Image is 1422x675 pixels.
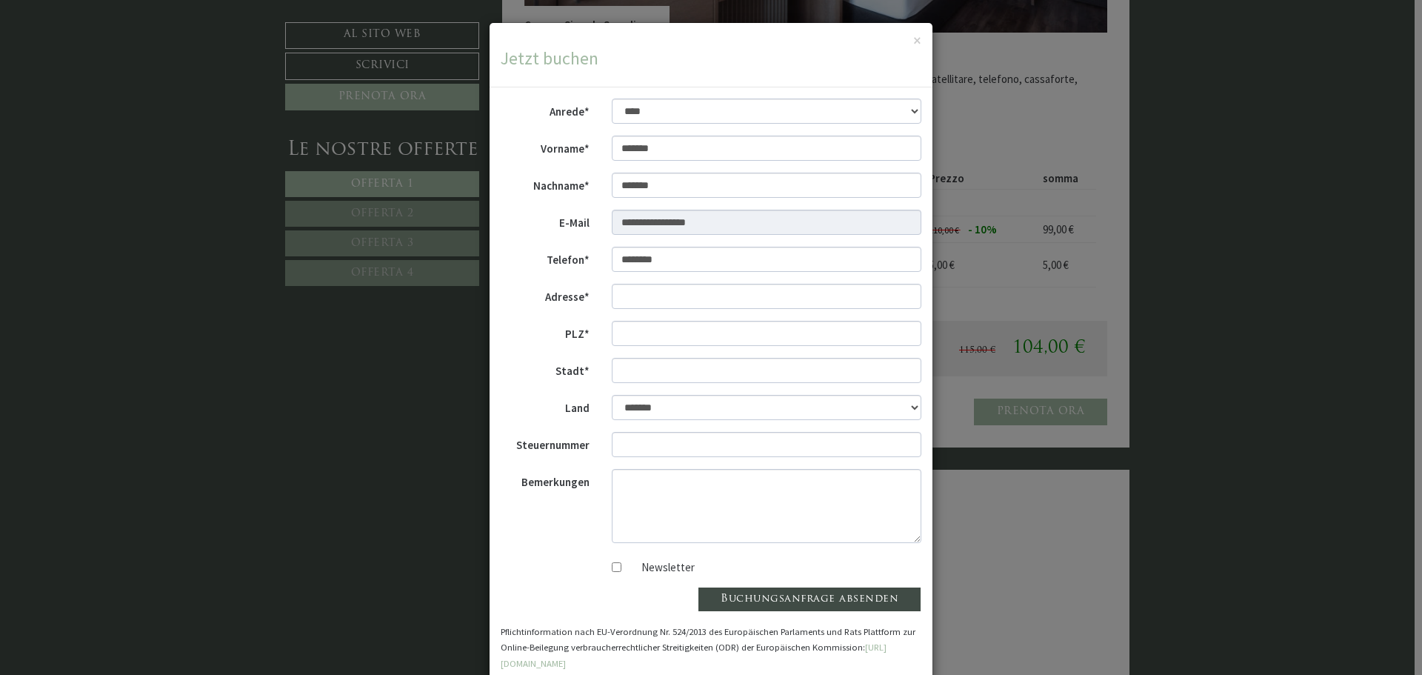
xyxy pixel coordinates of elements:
button: Buchungsanfrage absenden [698,587,921,612]
label: E-Mail [490,210,601,230]
button: Inviare [487,390,584,416]
label: Bemerkungen [490,469,601,490]
font: [DATE] [276,16,308,30]
label: Anrede* [490,99,601,119]
label: Adresse* [490,284,601,305]
button: × [913,33,921,48]
label: Nachname* [490,173,601,193]
label: Steuernummer [490,432,601,453]
font: Montis – Active Nature Spa [22,43,110,53]
font: 15:29 [150,69,164,77]
small: Pflichtinformation nach EU-Verordnung Nr. 524/2013 des Europäischen Parlaments und Rats Plattform... [501,625,915,669]
label: Newsletter [627,559,695,575]
font: Salve, come possiamo aiutarla? [22,54,164,68]
label: Stadt* [490,358,601,379]
label: Vorname* [490,136,601,156]
label: Land [490,395,601,416]
label: Telefon* [490,247,601,267]
h3: Jetzt buchen [501,49,921,68]
a: [URL][DOMAIN_NAME] [501,641,887,668]
font: Inviare [510,397,561,408]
